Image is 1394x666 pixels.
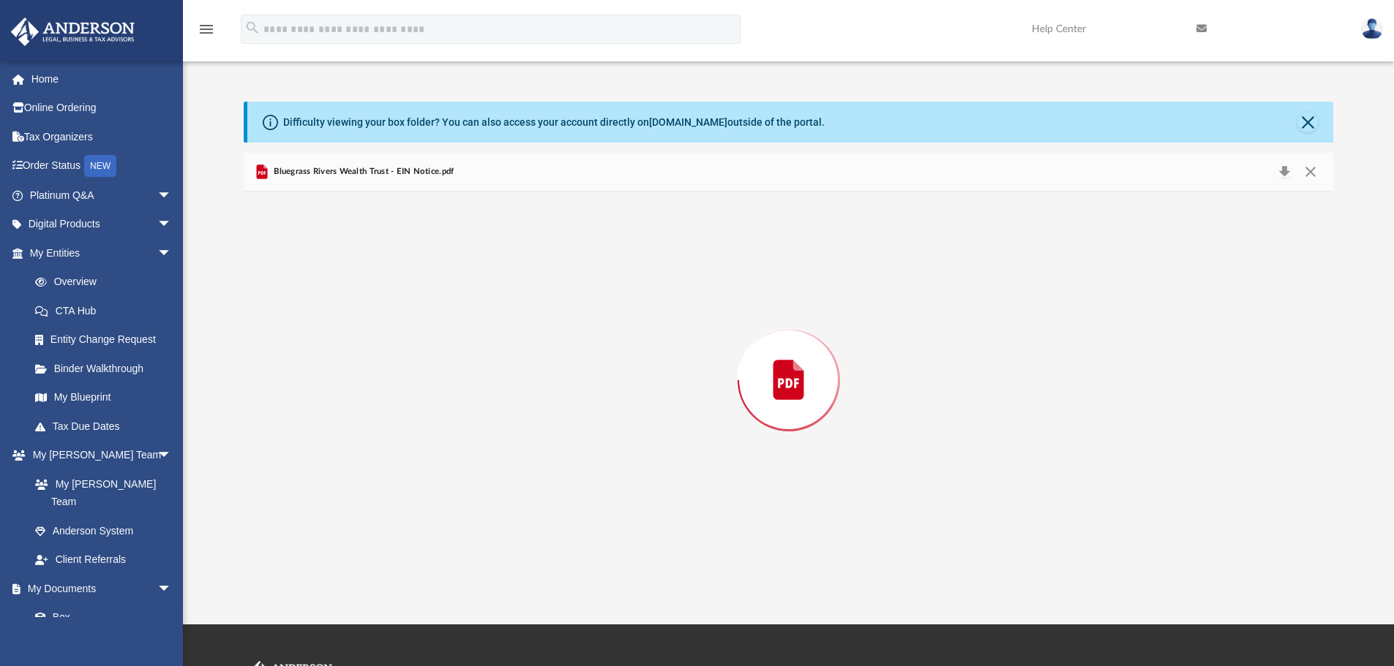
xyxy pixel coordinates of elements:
span: arrow_drop_down [157,238,187,268]
a: My Entitiesarrow_drop_down [10,238,194,268]
a: Home [10,64,194,94]
a: Anderson System [20,516,187,545]
a: Overview [20,268,194,297]
a: Tax Due Dates [20,412,194,441]
button: Close [1297,112,1318,132]
a: Order StatusNEW [10,151,194,181]
span: arrow_drop_down [157,441,187,471]
a: Tax Organizers [10,122,194,151]
div: Difficulty viewing your box folder? You can also access your account directly on outside of the p... [283,115,825,130]
a: Digital Productsarrow_drop_down [10,210,194,239]
a: Platinum Q&Aarrow_drop_down [10,181,194,210]
img: Anderson Advisors Platinum Portal [7,18,139,46]
div: NEW [84,155,116,177]
span: arrow_drop_down [157,181,187,211]
button: Close [1297,162,1324,182]
div: Preview [244,153,1334,569]
a: My Documentsarrow_drop_down [10,574,187,603]
a: My Blueprint [20,383,187,412]
a: Binder Walkthrough [20,354,194,383]
a: My [PERSON_NAME] Teamarrow_drop_down [10,441,187,470]
span: arrow_drop_down [157,574,187,604]
a: My [PERSON_NAME] Team [20,469,179,516]
span: arrow_drop_down [157,210,187,240]
a: Entity Change Request [20,325,194,355]
a: [DOMAIN_NAME] [649,116,727,128]
i: search [244,20,261,36]
a: CTA Hub [20,296,194,325]
a: menu [198,28,215,38]
button: Download [1271,162,1297,182]
span: Bluegrass Rivers Wealth Trust - EIN Notice.pdf [271,165,454,178]
a: Online Ordering [10,94,194,123]
img: User Pic [1361,18,1383,39]
a: Box [20,603,179,632]
i: menu [198,20,215,38]
a: Client Referrals [20,545,187,575]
